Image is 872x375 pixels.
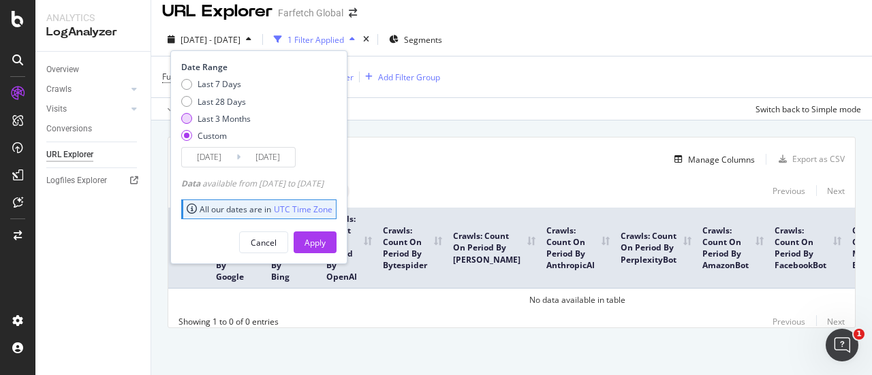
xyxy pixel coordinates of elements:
span: Full URL [162,71,192,82]
span: Data [181,178,202,189]
a: URL Explorer [46,148,141,162]
div: Switch back to Simple mode [756,103,861,115]
button: Add Filter Group [360,69,440,85]
div: Last 28 Days [181,96,251,108]
th: Crawls: Count On Period By Bytespider: activate to sort column ascending [377,208,448,289]
a: Visits [46,102,127,116]
div: Crawls [46,82,72,97]
div: Analytics [46,11,140,25]
button: Export as CSV [773,148,845,170]
iframe: Intercom live chat [826,329,858,361]
div: Date Range [181,61,333,73]
a: Overview [46,63,141,77]
div: Add Filter Group [378,71,440,83]
div: Farfetch Global [278,6,343,20]
span: 1 [854,329,865,340]
button: Segments [384,29,448,50]
button: Cancel [239,231,288,253]
span: Segments [404,34,442,46]
button: Switch back to Simple mode [750,98,861,120]
div: All our dates are in [187,203,332,215]
div: available from [DATE] to [DATE] [181,178,324,189]
th: Full URL: activate to sort column ascending [168,208,211,289]
th: Crawls: Count On Period By FacebookBot: activate to sort column ascending [769,208,847,289]
div: 1 Filter Applied [287,34,344,46]
div: Showing 1 to 0 of 0 entries [178,316,279,327]
div: times [360,33,372,46]
div: Apply [305,237,326,248]
div: URL Explorer [46,148,93,162]
input: End Date [240,148,295,167]
button: 1 Filter Applied [268,29,360,50]
div: Manage Columns [688,154,755,165]
div: LogAnalyzer [46,25,140,40]
th: Crawls: Count On Period By AnthropicAI: activate to sort column ascending [541,208,615,289]
div: Last 28 Days [198,96,246,108]
a: Conversions [46,122,141,136]
button: Apply [294,231,337,253]
div: Last 3 Months [181,113,251,125]
th: Crawls: Count On Period By ClaudeBot: activate to sort column ascending [448,208,541,289]
div: Last 7 Days [198,78,241,90]
input: Start Date [182,148,236,167]
a: Logfiles Explorer [46,174,141,188]
div: Export as CSV [792,153,845,165]
div: arrow-right-arrow-left [349,8,357,18]
span: [DATE] - [DATE] [181,34,240,46]
div: Visits [46,102,67,116]
div: Cancel [251,237,277,248]
a: UTC Time Zone [274,203,332,215]
div: Overview [46,63,79,77]
div: Last 3 Months [198,113,251,125]
th: Crawls: Count On Period By OpenAI: activate to sort column ascending [321,208,377,289]
th: Crawls: Count On Period By AmazonBot: activate to sort column ascending [697,208,769,289]
button: [DATE] - [DATE] [162,29,257,50]
th: Crawls: Count On Period By PerplexityBot: activate to sort column ascending [615,208,697,289]
div: Conversions [46,122,92,136]
a: Crawls [46,82,127,97]
div: Custom [198,130,227,142]
div: Logfiles Explorer [46,174,107,188]
div: Custom [181,130,251,142]
button: Manage Columns [669,151,755,167]
button: Apply [162,98,202,120]
div: Last 7 Days [181,78,251,90]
